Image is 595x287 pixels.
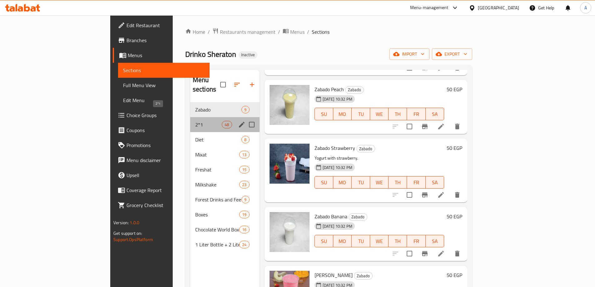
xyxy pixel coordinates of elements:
[126,22,205,29] span: Edit Restaurant
[357,145,375,152] span: Zabado
[239,151,249,158] div: items
[118,63,210,78] a: Sections
[239,226,249,233] div: items
[190,147,260,162] div: Mixat13
[315,212,347,221] span: Zabado Banana
[237,120,246,129] button: edit
[447,271,462,280] h6: 50 EGP
[333,108,352,120] button: MO
[320,96,355,102] span: [DATE] 10:32 PM
[195,106,242,113] div: Zabado
[195,211,239,218] span: Boxes
[320,223,355,229] span: [DATE] 10:32 PM
[220,28,275,36] span: Restaurants management
[195,226,239,233] div: Chocolate World Boxes
[333,235,352,247] button: MO
[195,136,242,143] span: Diet
[239,241,249,248] div: items
[185,47,236,61] span: Drinko Sheraton
[190,100,260,255] nav: Menu sections
[417,246,432,261] button: Branch-specific-item
[450,119,465,134] button: delete
[370,235,389,247] button: WE
[241,196,249,203] div: items
[354,237,368,246] span: TU
[432,48,472,60] button: export
[239,211,249,218] div: items
[315,176,333,189] button: SU
[240,212,249,218] span: 19
[426,235,444,247] button: SA
[336,237,349,246] span: MO
[447,85,462,94] h6: 50 EGP
[373,237,386,246] span: WE
[349,213,367,220] span: Zabado
[270,212,310,252] img: Zabado Banana
[352,176,370,189] button: TU
[354,110,368,119] span: TU
[239,51,257,59] div: Inactive
[190,222,260,237] div: Chocolate World Boxes16
[373,110,386,119] span: WE
[315,143,355,153] span: Zabado Strawberry
[240,152,249,158] span: 13
[113,183,210,198] a: Coverage Report
[239,166,249,173] div: items
[349,213,367,221] div: Zabado
[195,181,239,188] span: Milkshake
[222,122,231,128] span: 48
[290,28,305,36] span: Menus
[447,144,462,152] h6: 50 EGP
[450,187,465,202] button: delete
[389,48,429,60] button: import
[370,108,389,120] button: WE
[126,126,205,134] span: Coupons
[352,108,370,120] button: TU
[409,110,423,119] span: FR
[345,86,364,93] span: Zabado
[195,196,242,203] span: Forest Drinks and Feeds
[403,247,416,260] span: Select to update
[428,178,442,187] span: SA
[126,186,205,194] span: Coverage Report
[409,178,423,187] span: FR
[126,141,205,149] span: Promotions
[317,237,331,246] span: SU
[113,138,210,153] a: Promotions
[113,235,153,244] a: Support.OpsPlatform
[113,108,210,123] a: Choice Groups
[195,151,239,158] span: Mixat
[190,117,260,132] div: 2*148edit
[242,197,249,203] span: 9
[315,154,444,162] p: Yogurt with strawberry.
[417,119,432,134] button: Branch-specific-item
[437,123,445,130] a: Edit menu item
[437,191,445,199] a: Edit menu item
[190,237,260,252] div: 1 Liter Bottle + 2 Liter Jerrycan24
[126,201,205,209] span: Grocery Checklist
[317,110,331,119] span: SU
[185,28,472,36] nav: breadcrumb
[240,167,249,173] span: 15
[113,168,210,183] a: Upsell
[370,176,389,189] button: WE
[242,137,249,143] span: 8
[315,108,333,120] button: SU
[113,219,129,227] span: Version:
[450,246,465,261] button: delete
[113,48,210,63] a: Menus
[126,156,205,164] span: Menu disclaimer
[190,162,260,177] div: Freshat15
[195,241,239,248] span: 1 Liter Bottle + 2 Liter Jerrycan
[352,235,370,247] button: TU
[409,237,423,246] span: FR
[126,171,205,179] span: Upsell
[270,144,310,184] img: Zabado Strawberry
[410,4,449,12] div: Menu-management
[391,110,404,119] span: TH
[240,227,249,233] span: 16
